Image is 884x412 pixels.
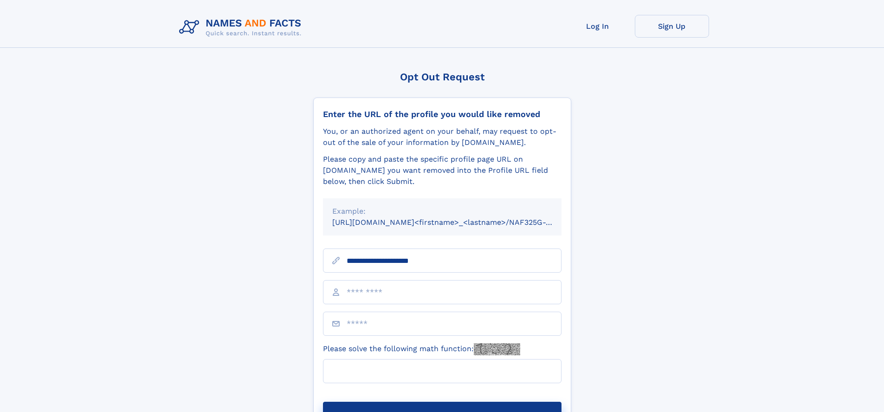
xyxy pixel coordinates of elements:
small: [URL][DOMAIN_NAME]<firstname>_<lastname>/NAF325G-xxxxxxxx [332,218,579,227]
a: Sign Up [635,15,709,38]
a: Log In [561,15,635,38]
img: Logo Names and Facts [175,15,309,40]
div: Please copy and paste the specific profile page URL on [DOMAIN_NAME] you want removed into the Pr... [323,154,561,187]
label: Please solve the following math function: [323,343,520,355]
div: Enter the URL of the profile you would like removed [323,109,561,119]
div: Example: [332,206,552,217]
div: Opt Out Request [313,71,571,83]
div: You, or an authorized agent on your behalf, may request to opt-out of the sale of your informatio... [323,126,561,148]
